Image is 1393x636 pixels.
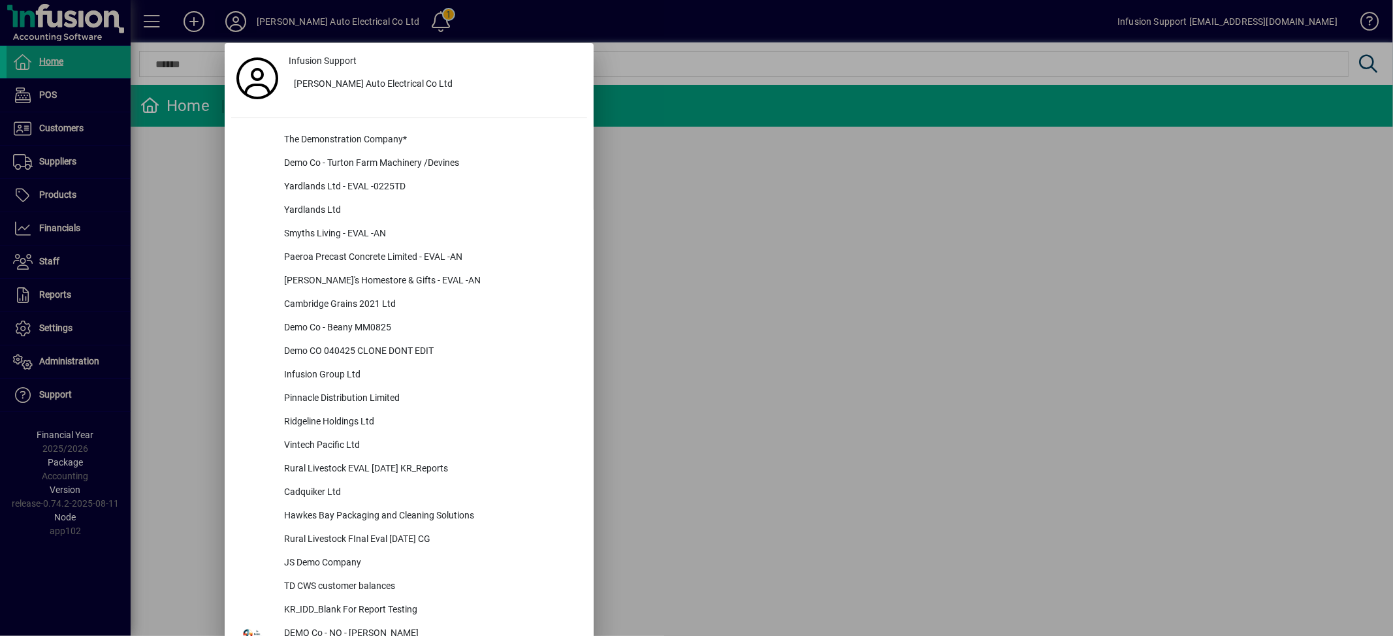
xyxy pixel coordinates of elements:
[231,411,587,434] button: Ridgeline Holdings Ltd
[274,223,587,246] div: Smyths Living - EVAL -AN
[274,293,587,317] div: Cambridge Grains 2021 Ltd
[274,152,587,176] div: Demo Co - Turton Farm Machinery /Devines
[274,528,587,552] div: Rural Livestock FInal Eval [DATE] CG
[283,73,587,97] button: [PERSON_NAME] Auto Electrical Co Ltd
[274,176,587,199] div: Yardlands Ltd - EVAL -0225TD
[274,246,587,270] div: Paeroa Precast Concrete Limited - EVAL -AN
[274,199,587,223] div: Yardlands Ltd
[274,411,587,434] div: Ridgeline Holdings Ltd
[231,552,587,575] button: JS Demo Company
[274,481,587,505] div: Cadquiker Ltd
[274,575,587,599] div: TD CWS customer balances
[274,434,587,458] div: Vintech Pacific Ltd
[283,50,587,73] a: Infusion Support
[274,364,587,387] div: Infusion Group Ltd
[231,599,587,622] button: KR_IDD_Blank For Report Testing
[274,129,587,152] div: The Demonstration Company*
[289,54,357,68] span: Infusion Support
[231,129,587,152] button: The Demonstration Company*
[231,67,283,90] a: Profile
[231,317,587,340] button: Demo Co - Beany MM0825
[274,387,587,411] div: Pinnacle Distribution Limited
[231,246,587,270] button: Paeroa Precast Concrete Limited - EVAL -AN
[231,176,587,199] button: Yardlands Ltd - EVAL -0225TD
[274,270,587,293] div: [PERSON_NAME]'s Homestore & Gifts - EVAL -AN
[274,340,587,364] div: Demo CO 040425 CLONE DONT EDIT
[231,481,587,505] button: Cadquiker Ltd
[231,293,587,317] button: Cambridge Grains 2021 Ltd
[231,223,587,246] button: Smyths Living - EVAL -AN
[274,317,587,340] div: Demo Co - Beany MM0825
[231,152,587,176] button: Demo Co - Turton Farm Machinery /Devines
[231,505,587,528] button: Hawkes Bay Packaging and Cleaning Solutions
[231,434,587,458] button: Vintech Pacific Ltd
[231,458,587,481] button: Rural Livestock EVAL [DATE] KR_Reports
[274,552,587,575] div: JS Demo Company
[231,387,587,411] button: Pinnacle Distribution Limited
[231,364,587,387] button: Infusion Group Ltd
[274,505,587,528] div: Hawkes Bay Packaging and Cleaning Solutions
[231,575,587,599] button: TD CWS customer balances
[231,270,587,293] button: [PERSON_NAME]'s Homestore & Gifts - EVAL -AN
[274,458,587,481] div: Rural Livestock EVAL [DATE] KR_Reports
[231,528,587,552] button: Rural Livestock FInal Eval [DATE] CG
[231,340,587,364] button: Demo CO 040425 CLONE DONT EDIT
[274,599,587,622] div: KR_IDD_Blank For Report Testing
[231,199,587,223] button: Yardlands Ltd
